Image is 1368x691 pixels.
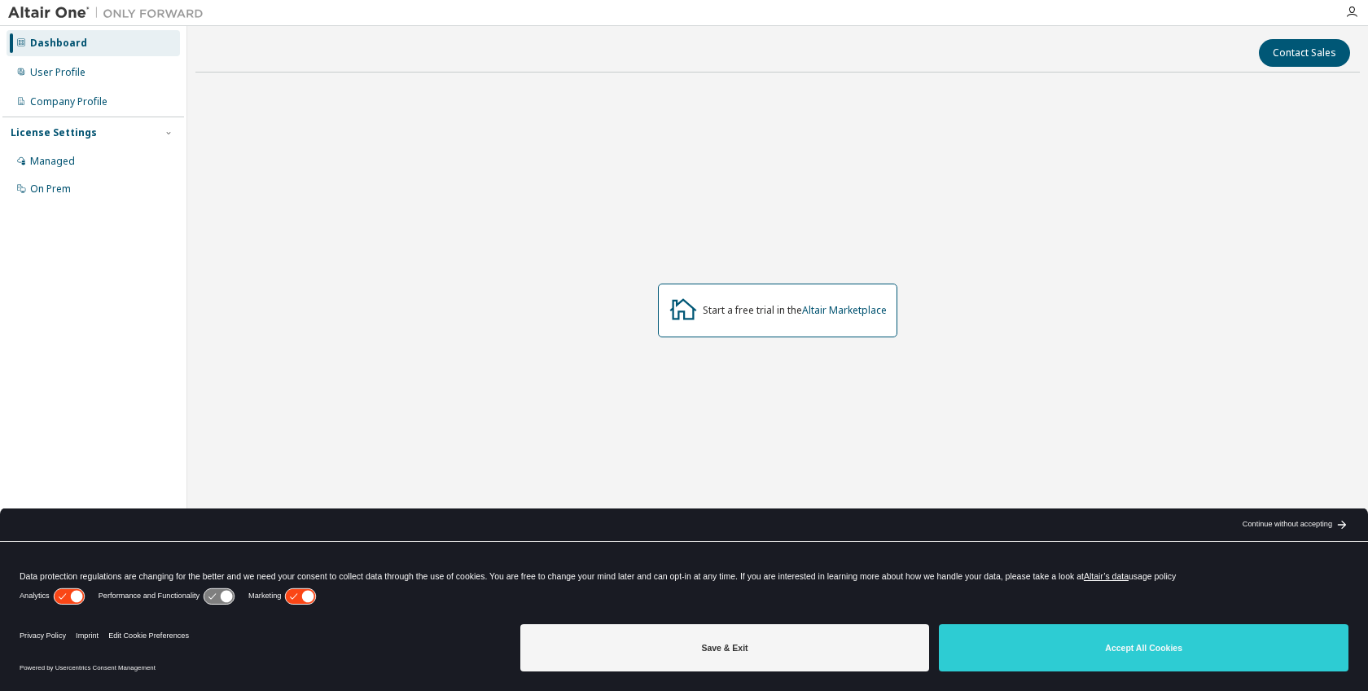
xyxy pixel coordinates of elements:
button: Contact Sales [1259,39,1350,67]
div: Managed [30,155,75,168]
div: On Prem [30,183,71,196]
img: Altair One [8,5,212,21]
div: User Profile [30,66,85,79]
div: Company Profile [30,95,107,108]
div: Start a free trial in the [703,304,887,317]
div: Dashboard [30,37,87,50]
div: License Settings [11,126,97,139]
a: Altair Marketplace [802,303,887,317]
